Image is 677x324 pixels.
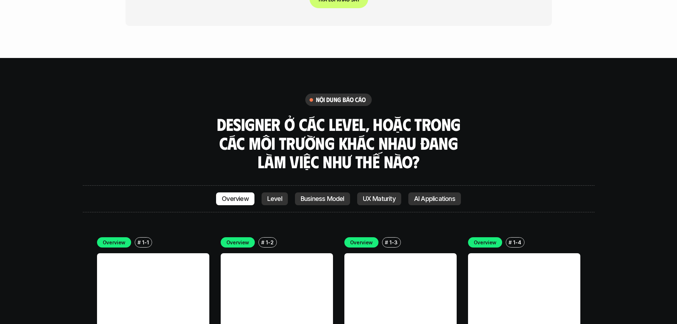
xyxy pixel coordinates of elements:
[509,240,512,245] h6: #
[363,195,396,202] p: UX Maturity
[267,195,282,202] p: Level
[261,240,264,245] h6: #
[266,239,273,246] p: 1-2
[295,192,350,205] a: Business Model
[222,195,249,202] p: Overview
[414,195,455,202] p: AI Applications
[408,192,461,205] a: AI Applications
[262,192,288,205] a: Level
[316,96,366,104] h6: nội dung báo cáo
[389,239,397,246] p: 1-3
[226,239,249,246] p: Overview
[357,192,401,205] a: UX Maturity
[142,239,149,246] p: 1-1
[214,115,463,171] h3: Designer ở các level, hoặc trong các môi trường khác nhau đang làm việc như thế nào?
[385,240,388,245] h6: #
[301,195,344,202] p: Business Model
[350,239,373,246] p: Overview
[103,239,126,246] p: Overview
[513,239,521,246] p: 1-4
[138,240,141,245] h6: #
[474,239,497,246] p: Overview
[216,192,254,205] a: Overview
